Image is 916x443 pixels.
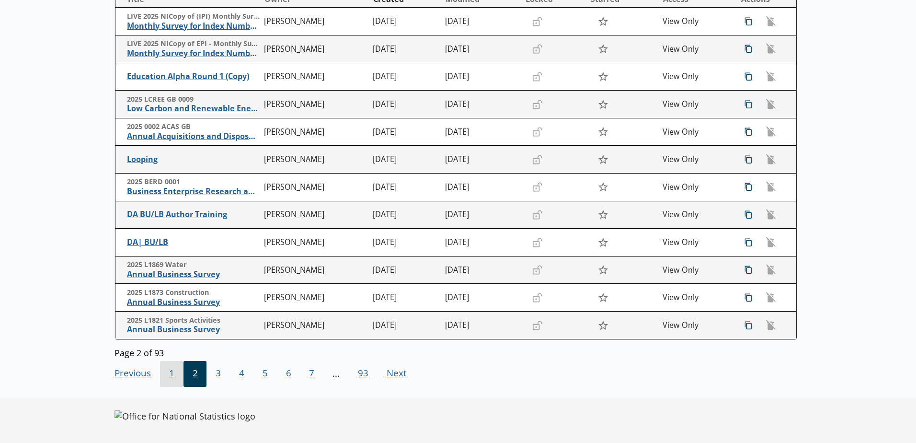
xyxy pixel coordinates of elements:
td: View Only [659,256,731,284]
button: Star [593,316,613,334]
td: [DATE] [441,256,521,284]
td: [DATE] [441,312,521,339]
td: [DATE] [369,118,441,146]
span: LIVE 2025 NICopy of (IPI) Monthly Survey for Index Numbers of Import Prices - Price Quotation Return [127,12,260,21]
td: [DATE] [441,229,521,256]
span: Annual Business Survey [127,325,260,335]
td: View Only [659,146,731,174]
td: [DATE] [369,174,441,201]
button: Star [593,206,613,224]
td: [PERSON_NAME] [260,63,369,91]
span: Monthly Survey for Index Numbers of Import Prices - Price Quotation Return [127,21,260,31]
span: Annual Business Survey [127,269,260,280]
button: 3 [206,361,230,387]
button: 7 [300,361,324,387]
button: 93 [349,361,378,387]
td: View Only [659,201,731,229]
span: Looping [127,154,260,164]
td: [DATE] [441,284,521,312]
span: 2025 0002 ACAS GB [127,122,260,131]
td: [PERSON_NAME] [260,312,369,339]
td: [DATE] [441,146,521,174]
button: Previous [114,361,160,387]
td: [DATE] [369,256,441,284]
td: View Only [659,118,731,146]
td: [DATE] [369,201,441,229]
td: [PERSON_NAME] [260,174,369,201]
td: [PERSON_NAME] [260,256,369,284]
td: View Only [659,8,731,35]
button: Star [593,12,613,31]
span: Education Alpha Round 1 (Copy) [127,71,260,82]
td: [DATE] [441,201,521,229]
img: Office for National Statistics logo [114,410,255,422]
span: Low Carbon and Renewable Energy Economy Survey [127,104,260,114]
td: [DATE] [369,91,441,118]
span: Annual Business Survey [127,297,260,307]
button: 6 [277,361,300,387]
span: DA| BU/LB [127,237,260,247]
td: View Only [659,312,731,339]
span: DA BU/LB Author Training [127,210,260,220]
span: 2025 LCREE GB 0009 [127,95,260,104]
td: View Only [659,63,731,91]
td: [DATE] [369,229,441,256]
td: View Only [659,91,731,118]
button: 2 [183,361,207,387]
button: Star [593,151,613,169]
button: Star [593,289,613,307]
button: 4 [230,361,253,387]
span: 2025 L1821 Sports Activities [127,316,260,325]
td: [DATE] [369,35,441,63]
td: [DATE] [441,8,521,35]
span: 2025 L1873 Construction [127,288,260,297]
td: [PERSON_NAME] [260,201,369,229]
span: LIVE 2025 NICopy of EPI - Monthly Survey for Index Numbers of Export Prices - Price Quotation Retur [127,39,260,48]
button: Star [593,95,613,113]
td: [DATE] [441,91,521,118]
td: [DATE] [441,118,521,146]
span: Business Enterprise Research and Development [127,187,260,197]
button: Next [378,361,416,387]
li: ... [323,361,349,387]
span: 2025 L1869 Water [127,260,260,269]
button: 1 [160,361,183,387]
td: [PERSON_NAME] [260,91,369,118]
td: [DATE] [441,35,521,63]
td: [DATE] [441,63,521,91]
span: Annual Acquisitions and Disposals of Capital Assets [127,131,260,141]
td: [DATE] [369,8,441,35]
td: [DATE] [369,284,441,312]
td: [DATE] [369,312,441,339]
button: Star [593,40,613,58]
td: [PERSON_NAME] [260,35,369,63]
button: Star [593,123,613,141]
td: [DATE] [369,146,441,174]
td: [PERSON_NAME] [260,118,369,146]
div: Page 2 of 93 [114,344,797,358]
td: [PERSON_NAME] [260,8,369,35]
td: [DATE] [369,63,441,91]
button: Star [593,233,613,251]
span: Monthly Survey for Index Numbers of Export Prices - Price Quotation Return [127,48,260,58]
button: Star [593,68,613,86]
td: [PERSON_NAME] [260,229,369,256]
td: [PERSON_NAME] [260,284,369,312]
td: View Only [659,229,731,256]
td: View Only [659,35,731,63]
button: 5 [253,361,277,387]
td: [DATE] [441,174,521,201]
button: Star [593,178,613,196]
td: View Only [659,284,731,312]
td: View Only [659,174,731,201]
